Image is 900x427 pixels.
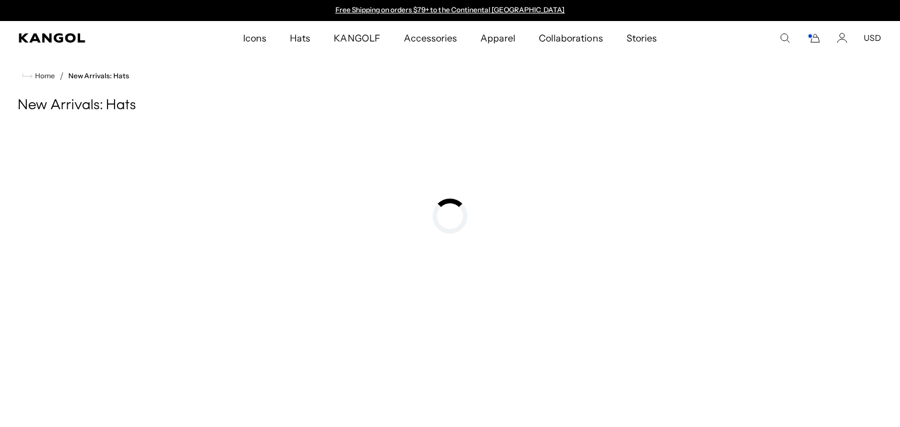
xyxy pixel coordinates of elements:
a: Stories [615,21,669,55]
span: Hats [290,21,310,55]
a: New Arrivals: Hats [68,72,129,80]
a: Collaborations [527,21,614,55]
a: Apparel [469,21,527,55]
a: Free Shipping on orders $79+ to the Continental [GEOGRAPHIC_DATA] [335,5,565,14]
a: Hats [278,21,322,55]
a: Kangol [19,33,161,43]
span: Stories [626,21,657,55]
button: USD [864,33,881,43]
span: KANGOLF [334,21,380,55]
span: Collaborations [539,21,603,55]
summary: Search here [780,33,790,43]
a: Icons [231,21,278,55]
button: Cart [806,33,821,43]
slideshow-component: Announcement bar [330,6,570,15]
li: / [55,69,64,83]
span: Home [33,72,55,80]
a: Home [22,71,55,81]
h1: New Arrivals: Hats [18,97,882,114]
a: Account [837,33,847,43]
div: Announcement [330,6,570,15]
div: 1 of 2 [330,6,570,15]
span: Icons [243,21,266,55]
span: Apparel [480,21,515,55]
span: Accessories [404,21,457,55]
a: Accessories [392,21,469,55]
a: KANGOLF [322,21,392,55]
